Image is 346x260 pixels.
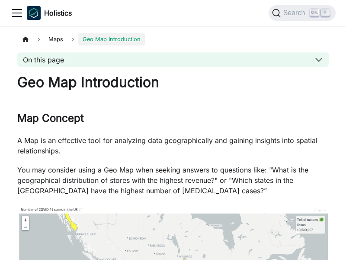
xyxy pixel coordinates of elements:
button: Toggle navigation bar [10,6,23,19]
p: A Map is an effective tool for analyzing data geographically and gaining insights into spatial re... [17,135,329,156]
img: Holistics [27,6,41,20]
button: Search (Ctrl+K) [269,5,336,21]
a: Home page [17,33,34,45]
a: HolisticsHolistics [27,6,72,20]
h2: Map Concept [17,112,329,128]
p: You may consider using a Geo Map when seeking answers to questions like: "What is the geographica... [17,165,329,196]
kbd: K [321,9,330,16]
span: Search [281,9,311,17]
span: Geo Map Introduction [78,33,145,45]
button: On this page [17,52,329,67]
nav: Breadcrumbs [17,33,329,45]
h1: Geo Map Introduction [17,74,329,91]
span: Maps [44,33,67,45]
b: Holistics [44,8,72,18]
